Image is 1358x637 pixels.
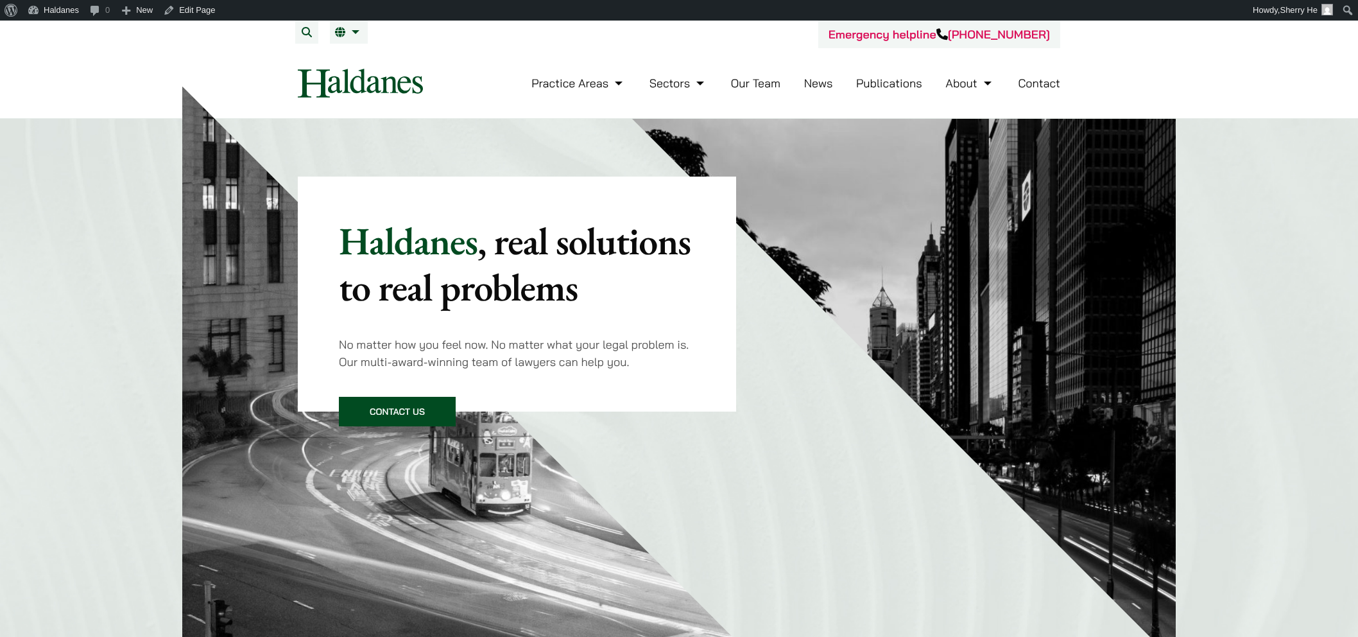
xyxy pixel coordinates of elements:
[945,76,994,91] a: About
[339,397,456,426] a: Contact Us
[1018,76,1060,91] a: Contact
[531,76,626,91] a: Practice Areas
[339,336,695,371] p: No matter how you feel now. No matter what your legal problem is. Our multi-award-winning team of...
[339,216,691,312] mark: , real solutions to real problems
[856,76,922,91] a: Publications
[804,76,833,91] a: News
[295,21,318,44] button: Search
[298,69,423,98] img: Logo of Haldanes
[829,27,1050,42] a: Emergency helpline[PHONE_NUMBER]
[335,27,363,37] a: EN
[1280,5,1318,15] span: Sherry He
[649,76,707,91] a: Sectors
[339,218,695,310] p: Haldanes
[731,76,780,91] a: Our Team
